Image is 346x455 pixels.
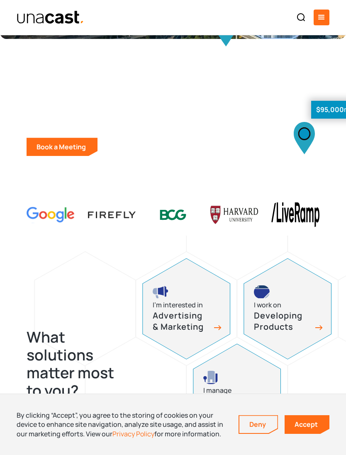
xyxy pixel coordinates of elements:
[296,12,306,22] img: Search icon
[153,285,168,299] img: advertising and marketing icon
[244,258,331,360] a: developing products iconI work onDeveloping Products
[203,385,231,396] div: I manage
[314,10,329,25] div: menu
[149,202,197,227] img: BCG logo
[203,371,219,384] img: site selection icon
[254,310,312,332] h3: Developing Products
[27,328,123,400] h2: What solutions matter most to you?
[17,10,84,25] img: Unacast text logo
[239,416,278,433] a: Deny
[142,258,230,360] a: advertising and marketing iconI’m interested inAdvertising & Marketing
[316,105,344,114] strong: $95,000
[193,344,281,445] a: site selection icon I manageSite Selection
[210,202,258,227] img: Harvard U logo
[17,411,230,438] div: By clicking “Accept”, you agree to the storing of cookies on your device to enhance site navigati...
[27,138,97,156] a: Book a Meeting
[254,285,270,299] img: developing products icon
[254,299,281,311] div: I work on
[153,299,203,311] div: I’m interested in
[27,202,75,227] img: Google logo Color
[17,10,84,25] a: home
[285,415,329,434] a: Accept
[88,202,136,227] img: Firefly Advertising logo
[27,90,173,128] p: Build better products and make smarter decisions with real-world location data.
[112,429,154,438] a: Privacy Policy
[271,202,319,227] img: liveramp logo
[153,310,211,332] h3: Advertising & Marketing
